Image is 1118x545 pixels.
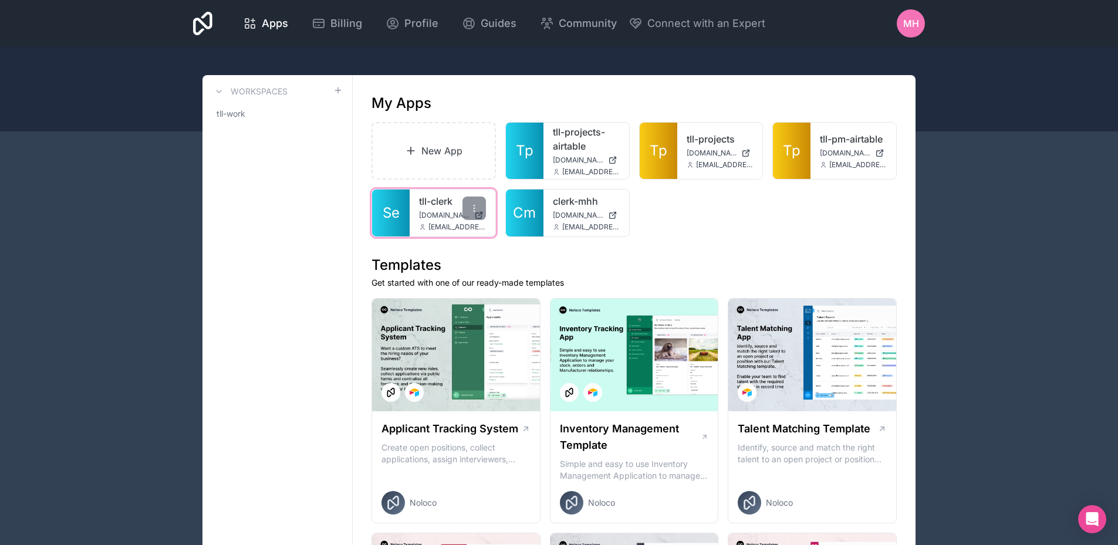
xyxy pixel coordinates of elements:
[410,388,419,397] img: Airtable Logo
[820,132,887,146] a: tll-pm-airtable
[481,15,516,32] span: Guides
[553,194,620,208] a: clerk-mhh
[829,160,887,170] span: [EMAIL_ADDRESS][DOMAIN_NAME]
[783,141,800,160] span: Tp
[371,277,897,289] p: Get started with one of our ready-made templates
[506,123,543,179] a: Tp
[404,15,438,32] span: Profile
[903,16,919,31] span: MH
[419,211,470,220] span: [DOMAIN_NAME]
[696,160,754,170] span: [EMAIL_ADDRESS][DOMAIN_NAME]
[262,15,288,32] span: Apps
[212,84,288,99] a: Workspaces
[553,155,620,165] a: [DOMAIN_NAME]
[410,497,437,509] span: Noloco
[217,108,245,120] span: tll-work
[371,256,897,275] h1: Templates
[513,204,536,222] span: Cm
[553,155,603,165] span: [DOMAIN_NAME]
[687,148,754,158] a: [DOMAIN_NAME]
[516,141,533,160] span: Tp
[820,148,887,158] a: [DOMAIN_NAME]
[330,15,362,32] span: Billing
[428,222,486,232] span: [EMAIL_ADDRESS][DOMAIN_NAME]
[766,497,793,509] span: Noloco
[588,497,615,509] span: Noloco
[419,211,486,220] a: [DOMAIN_NAME]
[650,141,667,160] span: Tp
[1078,505,1106,533] div: Open Intercom Messenger
[419,194,486,208] a: tll-clerk
[738,421,870,437] h1: Talent Matching Template
[302,11,371,36] a: Billing
[231,86,288,97] h3: Workspaces
[553,211,620,220] a: [DOMAIN_NAME]
[640,123,677,179] a: Tp
[452,11,526,36] a: Guides
[560,421,701,453] h1: Inventory Management Template
[647,15,765,32] span: Connect with an Expert
[562,222,620,232] span: [EMAIL_ADDRESS][DOMAIN_NAME]
[820,148,870,158] span: [DOMAIN_NAME]
[738,442,887,465] p: Identify, source and match the right talent to an open project or position with our Talent Matchi...
[381,442,531,465] p: Create open positions, collect applications, assign interviewers, centralise candidate feedback a...
[560,458,709,482] p: Simple and easy to use Inventory Management Application to manage your stock, orders and Manufact...
[531,11,626,36] a: Community
[562,167,620,177] span: [EMAIL_ADDRESS][DOMAIN_NAME]
[742,388,752,397] img: Airtable Logo
[212,103,343,124] a: tll-work
[687,132,754,146] a: tll-projects
[371,94,431,113] h1: My Apps
[234,11,298,36] a: Apps
[553,211,603,220] span: [DOMAIN_NAME]
[506,189,543,236] a: Cm
[773,123,810,179] a: Tp
[588,388,597,397] img: Airtable Logo
[371,122,496,180] a: New App
[687,148,737,158] span: [DOMAIN_NAME]
[376,11,448,36] a: Profile
[372,189,410,236] a: Se
[383,204,400,222] span: Se
[553,125,620,153] a: tll-projects-airtable
[559,15,617,32] span: Community
[381,421,518,437] h1: Applicant Tracking System
[629,15,765,32] button: Connect with an Expert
